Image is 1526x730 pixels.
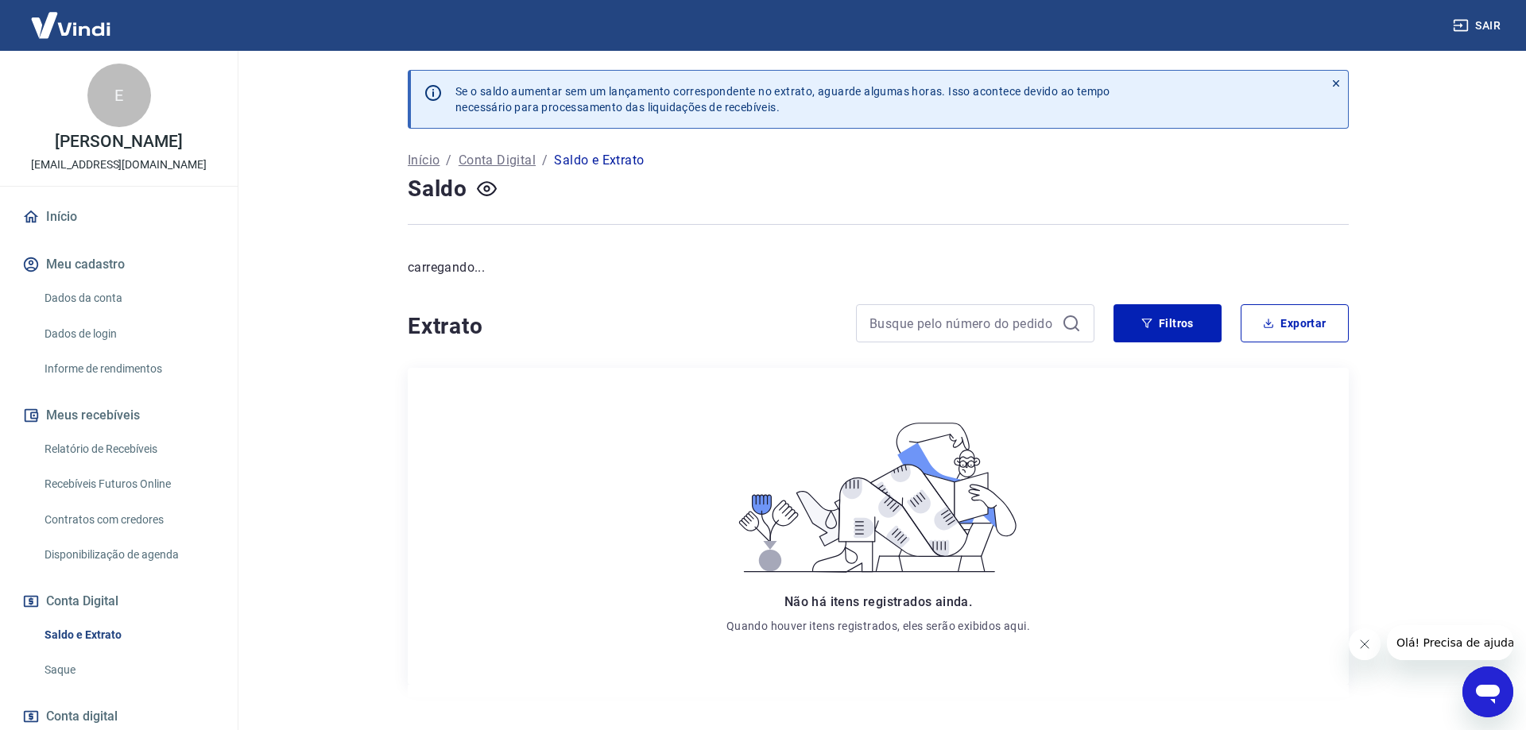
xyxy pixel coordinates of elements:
img: Vindi [19,1,122,49]
input: Busque pelo número do pedido [870,311,1055,335]
iframe: Fechar mensagem [1349,628,1381,660]
p: [PERSON_NAME] [55,133,182,150]
a: Saque [38,654,219,686]
iframe: Mensagem da empresa [1387,625,1513,660]
span: Não há itens registrados ainda. [784,594,972,609]
span: Olá! Precisa de ajuda? [10,11,134,24]
iframe: Botão para abrir a janela de mensagens [1462,666,1513,717]
a: Início [408,151,440,170]
p: [EMAIL_ADDRESS][DOMAIN_NAME] [31,156,207,173]
div: E [87,64,151,127]
p: / [542,151,548,170]
a: Disponibilização de agenda [38,539,219,571]
a: Dados de login [38,318,219,350]
a: Contratos com credores [38,504,219,536]
a: Informe de rendimentos [38,353,219,385]
a: Dados da conta [38,282,219,315]
p: Saldo e Extrato [554,151,644,170]
h4: Extrato [408,311,837,342]
a: Início [19,199,219,234]
button: Filtros [1114,304,1222,342]
a: Saldo e Extrato [38,619,219,651]
button: Meus recebíveis [19,398,219,433]
button: Sair [1450,11,1507,41]
p: Quando houver itens registrados, eles serão exibidos aqui. [726,618,1030,634]
h4: Saldo [408,173,467,205]
a: Conta Digital [459,151,536,170]
button: Exportar [1241,304,1349,342]
span: Conta digital [46,705,118,728]
button: Conta Digital [19,584,219,619]
a: Recebíveis Futuros Online [38,468,219,500]
p: carregando... [408,258,1349,277]
p: / [446,151,451,170]
button: Meu cadastro [19,247,219,282]
a: Relatório de Recebíveis [38,433,219,465]
p: Se o saldo aumentar sem um lançamento correspondente no extrato, aguarde algumas horas. Isso acon... [455,83,1110,115]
